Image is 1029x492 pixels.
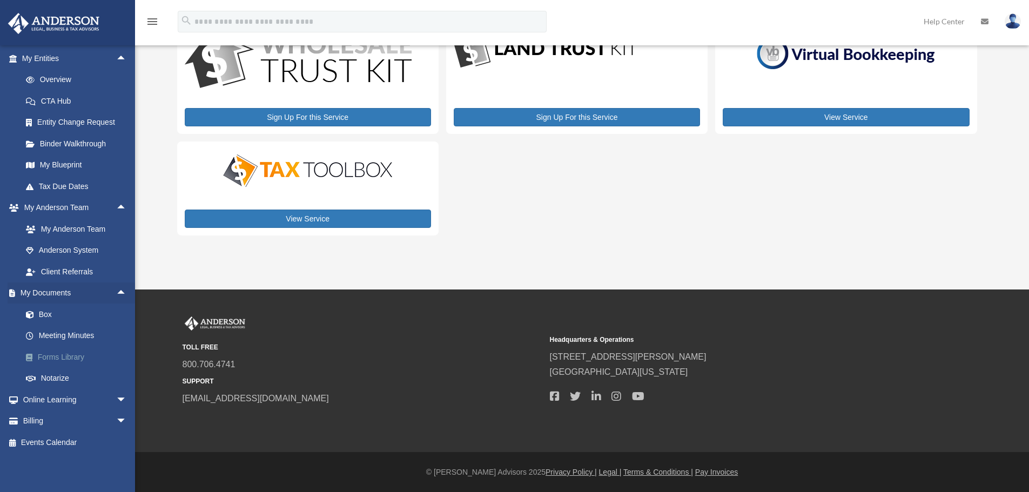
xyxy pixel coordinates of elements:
a: Tax Due Dates [15,176,143,197]
img: Anderson Advisors Platinum Portal [183,316,247,331]
a: Forms Library [15,346,143,368]
a: Sign Up For this Service [454,108,700,126]
a: Notarize [15,368,143,389]
img: User Pic [1005,14,1021,29]
a: Online Learningarrow_drop_down [8,389,143,410]
span: arrow_drop_up [116,197,138,219]
a: Meeting Minutes [15,325,143,347]
div: © [PERSON_NAME] Advisors 2025 [135,466,1029,479]
a: View Service [185,210,431,228]
a: CTA Hub [15,90,143,112]
a: Events Calendar [8,432,143,453]
a: My Blueprint [15,154,143,176]
a: Client Referrals [15,261,143,282]
small: SUPPORT [183,376,542,387]
a: My Anderson Team [15,218,143,240]
a: Legal | [599,468,622,476]
a: View Service [723,108,969,126]
a: [EMAIL_ADDRESS][DOMAIN_NAME] [183,394,329,403]
a: Terms & Conditions | [623,468,693,476]
a: My Entitiesarrow_drop_up [8,48,143,69]
span: arrow_drop_up [116,282,138,305]
a: Billingarrow_drop_down [8,410,143,432]
a: Anderson System [15,240,143,261]
a: Entity Change Request [15,112,143,133]
img: WS-Trust-Kit-lgo-1.jpg [185,31,412,91]
a: menu [146,19,159,28]
a: Box [15,304,143,325]
a: [GEOGRAPHIC_DATA][US_STATE] [550,367,688,376]
a: Sign Up For this Service [185,108,431,126]
i: search [180,15,192,26]
a: My Documentsarrow_drop_up [8,282,143,304]
i: menu [146,15,159,28]
a: Pay Invoices [695,468,738,476]
a: Binder Walkthrough [15,133,143,154]
span: arrow_drop_up [116,48,138,70]
a: [STREET_ADDRESS][PERSON_NAME] [550,352,707,361]
a: 800.706.4741 [183,360,236,369]
a: My Anderson Teamarrow_drop_up [8,197,143,219]
a: Privacy Policy | [546,468,597,476]
small: Headquarters & Operations [550,334,910,346]
img: Anderson Advisors Platinum Portal [5,13,103,34]
img: LandTrust_lgo-1.jpg [454,31,637,70]
a: Overview [15,69,143,91]
small: TOLL FREE [183,342,542,353]
span: arrow_drop_down [116,410,138,433]
span: arrow_drop_down [116,389,138,411]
